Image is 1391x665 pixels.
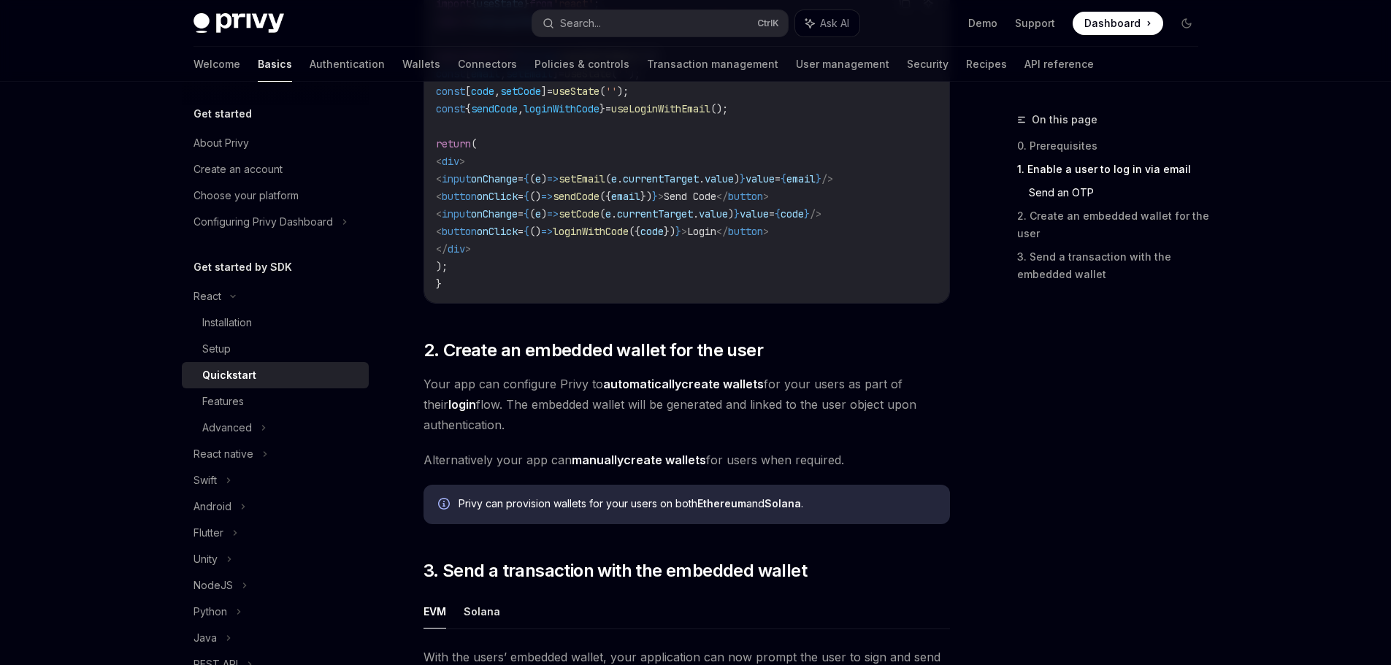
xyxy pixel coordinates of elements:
[193,13,284,34] img: dark logo
[664,225,675,238] span: })
[617,85,629,98] span: );
[442,225,477,238] span: button
[821,172,833,185] span: />
[652,190,658,203] span: }
[605,85,617,98] span: ''
[442,155,459,168] span: div
[524,172,529,185] span: {
[572,453,624,467] strong: manually
[524,190,529,203] span: {
[693,207,699,220] span: .
[728,190,763,203] span: button
[442,190,477,203] span: button
[1029,181,1210,204] a: Send an OTP
[193,47,240,82] a: Welcome
[202,419,252,437] div: Advanced
[617,207,693,220] span: currentTarget
[182,362,369,388] a: Quickstart
[716,225,728,238] span: </
[1073,12,1163,35] a: Dashboard
[193,187,299,204] div: Choose your platform
[193,161,283,178] div: Create an account
[436,260,448,273] span: );
[182,182,369,209] a: Choose your platform
[448,242,465,255] span: div
[553,225,629,238] span: loginWithCode
[623,172,699,185] span: currentTarget
[436,277,442,291] span: }
[529,172,535,185] span: (
[424,374,950,435] span: Your app can configure Privy to for your users as part of their flow. The embedded wallet will be...
[611,172,617,185] span: e
[547,207,559,220] span: =>
[518,225,524,238] span: =
[553,190,599,203] span: sendCode
[629,225,640,238] span: ({
[436,85,465,98] span: const
[436,172,442,185] span: <
[529,225,541,238] span: ()
[775,172,781,185] span: =
[465,85,471,98] span: [
[710,102,728,115] span: ();
[518,172,524,185] span: =
[734,172,740,185] span: )
[605,172,611,185] span: (
[424,594,446,629] button: EVM
[193,445,253,463] div: React native
[182,388,369,415] a: Features
[424,450,950,470] span: Alternatively your app can for users when required.
[258,47,292,82] a: Basics
[534,47,629,82] a: Policies & controls
[705,172,734,185] span: value
[1175,12,1198,35] button: Toggle dark mode
[518,102,524,115] span: ,
[529,190,541,203] span: ()
[816,172,821,185] span: }
[796,47,889,82] a: User management
[746,172,775,185] span: value
[605,102,611,115] span: =
[182,130,369,156] a: About Privy
[471,102,518,115] span: sendCode
[664,190,716,203] span: Send Code
[699,172,705,185] span: .
[541,190,553,203] span: =>
[728,225,763,238] span: button
[424,339,763,362] span: 2. Create an embedded wallet for the user
[763,225,769,238] span: >
[471,85,494,98] span: code
[518,190,524,203] span: =
[436,207,442,220] span: <
[442,207,471,220] span: input
[193,577,233,594] div: NodeJS
[193,629,217,647] div: Java
[202,340,231,358] div: Setup
[193,472,217,489] div: Swift
[611,190,640,203] span: email
[202,393,244,410] div: Features
[810,207,821,220] span: />
[535,172,541,185] span: e
[611,207,617,220] span: .
[1017,158,1210,181] a: 1. Enable a user to log in via email
[757,18,779,29] span: Ctrl K
[734,207,740,220] span: }
[786,172,816,185] span: email
[535,207,541,220] span: e
[1084,16,1141,31] span: Dashboard
[193,134,249,152] div: About Privy
[494,85,500,98] span: ,
[599,207,605,220] span: (
[500,85,541,98] span: setCode
[465,102,471,115] span: {
[310,47,385,82] a: Authentication
[675,225,681,238] span: }
[471,137,477,150] span: (
[740,172,746,185] span: }
[687,225,716,238] span: Login
[1017,134,1210,158] a: 0. Prerequisites
[436,137,471,150] span: return
[1017,204,1210,245] a: 2. Create an embedded wallet for the user
[193,550,218,568] div: Unity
